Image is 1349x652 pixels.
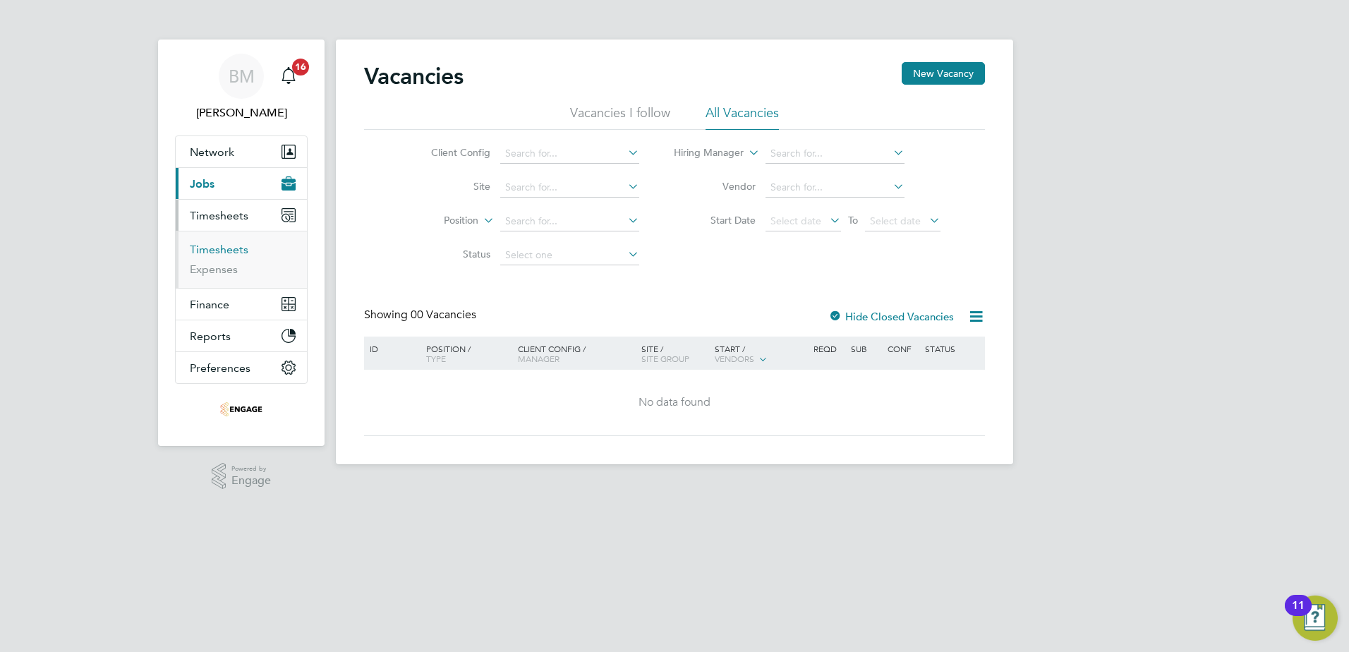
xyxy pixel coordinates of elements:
[220,398,262,421] img: acceptrec-logo-retina.png
[190,177,214,191] span: Jobs
[870,215,921,227] span: Select date
[674,214,756,227] label: Start Date
[409,248,490,260] label: Status
[292,59,309,76] span: 16
[844,211,862,229] span: To
[190,243,248,256] a: Timesheets
[715,353,754,364] span: Vendors
[674,180,756,193] label: Vendor
[364,308,479,322] div: Showing
[190,330,231,343] span: Reports
[229,67,255,85] span: BM
[706,104,779,130] li: All Vacancies
[884,337,921,361] div: Conf
[518,353,559,364] span: Manager
[902,62,985,85] button: New Vacancy
[190,262,238,276] a: Expenses
[190,361,250,375] span: Preferences
[176,289,307,320] button: Finance
[175,104,308,121] span: Bozena Mazur
[176,136,307,167] button: Network
[810,337,847,361] div: Reqd
[176,168,307,199] button: Jobs
[847,337,884,361] div: Sub
[828,310,954,323] label: Hide Closed Vacancies
[158,40,325,446] nav: Main navigation
[190,209,248,222] span: Timesheets
[190,145,234,159] span: Network
[711,337,810,372] div: Start /
[176,320,307,351] button: Reports
[176,200,307,231] button: Timesheets
[500,178,639,198] input: Search for...
[638,337,712,370] div: Site /
[366,337,416,361] div: ID
[176,231,307,288] div: Timesheets
[641,353,689,364] span: Site Group
[176,352,307,383] button: Preferences
[231,475,271,487] span: Engage
[364,62,464,90] h2: Vacancies
[921,337,983,361] div: Status
[231,463,271,475] span: Powered by
[409,146,490,159] label: Client Config
[570,104,670,130] li: Vacancies I follow
[190,298,229,311] span: Finance
[1293,596,1338,641] button: Open Resource Center, 11 new notifications
[1292,605,1305,624] div: 11
[766,178,905,198] input: Search for...
[500,144,639,164] input: Search for...
[175,54,308,121] a: BM[PERSON_NAME]
[770,215,821,227] span: Select date
[175,398,308,421] a: Go to home page
[409,180,490,193] label: Site
[514,337,638,370] div: Client Config /
[411,308,476,322] span: 00 Vacancies
[397,214,478,228] label: Position
[366,395,983,410] div: No data found
[212,463,272,490] a: Powered byEngage
[663,146,744,160] label: Hiring Manager
[426,353,446,364] span: Type
[766,144,905,164] input: Search for...
[500,246,639,265] input: Select one
[416,337,514,370] div: Position /
[274,54,303,99] a: 16
[500,212,639,231] input: Search for...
